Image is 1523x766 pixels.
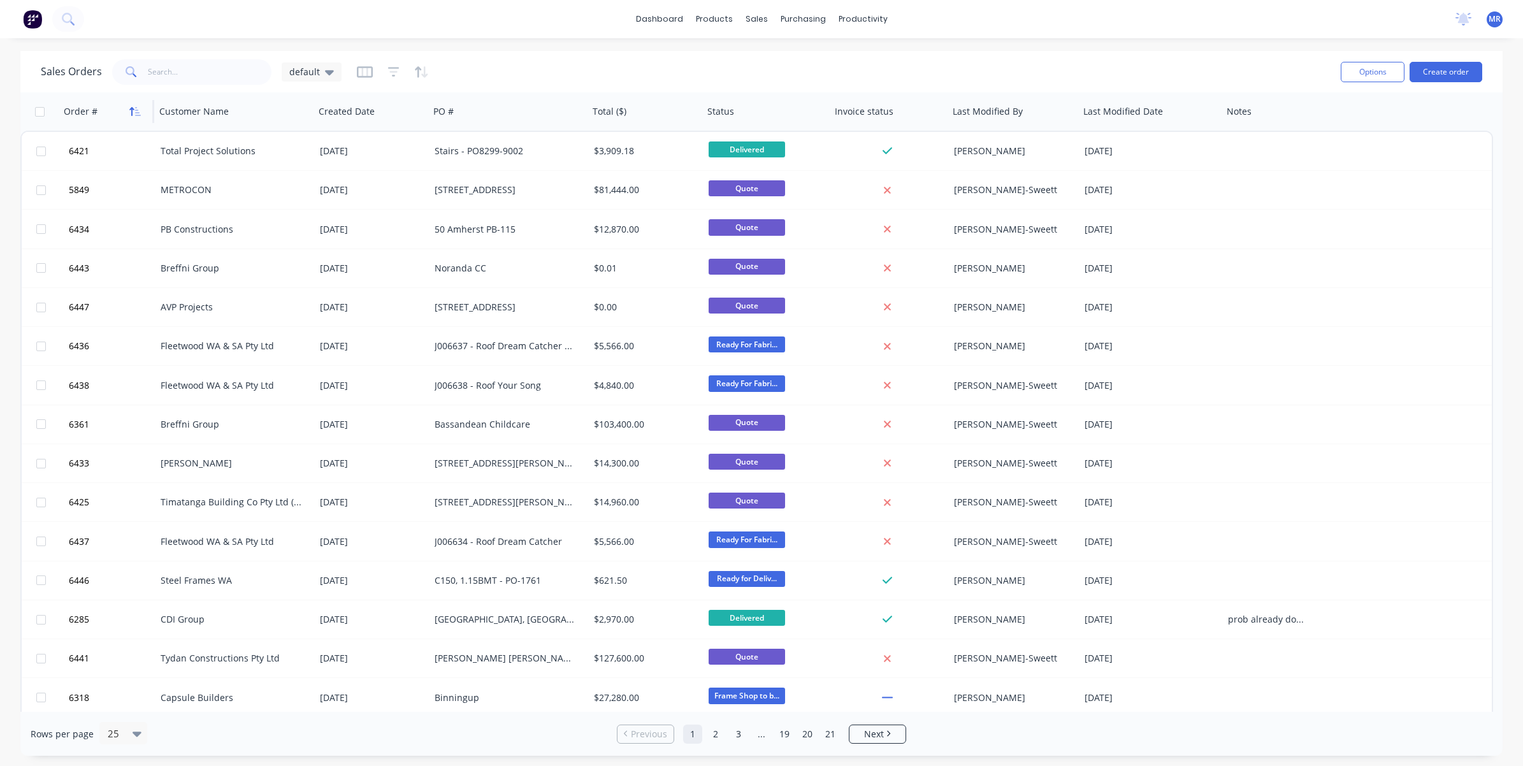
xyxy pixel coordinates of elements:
div: purchasing [774,10,832,29]
div: Order # [64,105,97,118]
span: Ready For Fabri... [709,375,785,391]
div: Notes [1227,105,1252,118]
div: [PERSON_NAME]-Sweett [954,418,1069,431]
span: 6433 [69,457,89,470]
div: $127,600.00 [594,652,693,665]
button: 6441 [65,639,161,677]
span: Delivered [709,141,785,157]
div: $0.00 [594,301,693,314]
div: $3,909.18 [594,145,693,157]
div: [DATE] [320,184,424,196]
div: $5,566.00 [594,340,693,352]
a: Jump forward [752,725,771,744]
div: Created Date [319,105,375,118]
div: Tydan Constructions Pty Ltd [161,652,302,665]
div: products [689,10,739,29]
div: Total Project Solutions [161,145,302,157]
div: J006634 - Roof Dream Catcher [435,535,576,548]
div: Last Modified By [953,105,1023,118]
button: 6443 [65,249,161,287]
div: Noranda CC [435,262,576,275]
a: Next page [849,728,906,741]
img: Factory [23,10,42,29]
div: [DATE] [320,301,424,314]
div: [PERSON_NAME]-Sweett [954,184,1069,196]
div: Fleetwood WA & SA Pty Ltd [161,379,302,392]
span: Quote [709,649,785,665]
span: 6436 [69,340,89,352]
div: Status [707,105,734,118]
div: $103,400.00 [594,418,693,431]
span: Quote [709,180,785,196]
div: [DATE] [320,613,424,626]
button: 6446 [65,561,161,600]
div: Timatanga Building Co Pty Ltd (30 days EOM) [161,496,302,509]
div: Invoice status [835,105,893,118]
span: Quote [709,493,785,509]
div: [DATE] [1085,418,1218,431]
span: 6438 [69,379,89,392]
div: [DATE] [1085,691,1218,704]
div: [STREET_ADDRESS][PERSON_NAME] [435,496,576,509]
div: [STREET_ADDRESS] [435,184,576,196]
button: 6425 [65,483,161,521]
div: Bassandean Childcare [435,418,576,431]
button: 6436 [65,327,161,365]
div: $12,870.00 [594,223,693,236]
button: 6318 [65,679,161,717]
div: J006638 - Roof Your Song [435,379,576,392]
h1: Sales Orders [41,66,102,78]
div: [DATE] [1085,184,1218,196]
button: 6421 [65,132,161,170]
div: [DATE] [320,223,424,236]
span: 6318 [69,691,89,704]
span: Delivered [709,610,785,626]
div: $81,444.00 [594,184,693,196]
div: Fleetwood WA & SA Pty Ltd [161,340,302,352]
div: [DATE] [1085,574,1218,587]
button: 5849 [65,171,161,209]
div: [DATE] [320,457,424,470]
div: [DATE] [320,652,424,665]
span: Quote [709,298,785,314]
span: 6421 [69,145,89,157]
span: Quote [709,219,785,235]
div: Last Modified Date [1083,105,1163,118]
div: 50 Amherst PB-115 [435,223,576,236]
span: Quote [709,415,785,431]
div: [STREET_ADDRESS][PERSON_NAME] [435,457,576,470]
div: [DATE] [1085,457,1218,470]
div: $27,280.00 [594,691,693,704]
button: 6433 [65,444,161,482]
button: 6447 [65,288,161,326]
div: [DATE] [320,379,424,392]
div: [DATE] [320,535,424,548]
div: Breffni Group [161,418,302,431]
span: 5849 [69,184,89,196]
div: Steel Frames WA [161,574,302,587]
a: Page 21 [821,725,840,744]
div: Binningup [435,691,576,704]
span: Ready for Deliv... [709,571,785,587]
span: 6441 [69,652,89,665]
div: $621.50 [594,574,693,587]
div: $5,566.00 [594,535,693,548]
div: [PERSON_NAME]-Sweett [954,652,1069,665]
div: [PERSON_NAME]-Sweett [954,496,1069,509]
div: AVP Projects [161,301,302,314]
span: Next [864,728,884,741]
div: [DATE] [1085,652,1218,665]
a: Page 1 is your current page [683,725,702,744]
div: PO # [433,105,454,118]
div: [DATE] [1085,145,1218,157]
a: Previous page [617,728,674,741]
div: [DATE] [1085,262,1218,275]
div: [DATE] [320,418,424,431]
span: Quote [709,454,785,470]
div: [DATE] [320,262,424,275]
div: Capsule Builders [161,691,302,704]
div: [STREET_ADDRESS] [435,301,576,314]
span: 6443 [69,262,89,275]
span: default [289,65,320,78]
div: sales [739,10,774,29]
